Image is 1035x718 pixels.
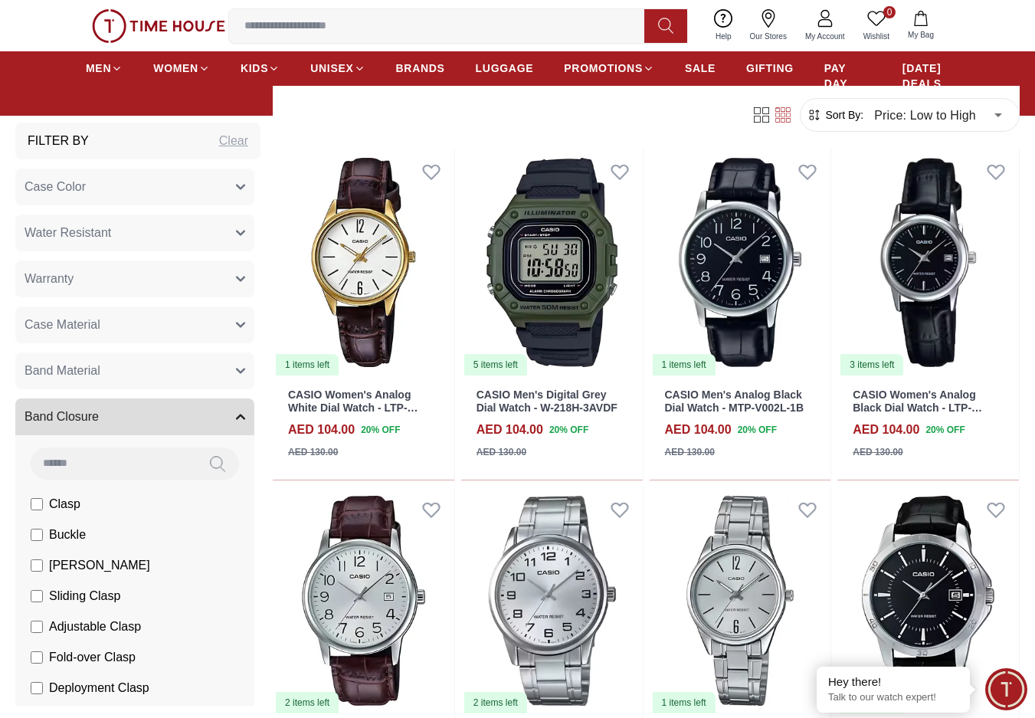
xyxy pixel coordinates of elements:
button: My Bag [899,8,943,44]
input: Deployment Clasp [31,682,43,694]
a: BRANDS [396,54,445,82]
a: CASIO Women's Analog White Dial Watch - LTP-V005GL-7B [288,389,418,427]
span: Water Resistant [25,224,111,242]
span: BRANDS [396,61,445,76]
span: Sort By: [822,107,863,123]
div: AED 130.00 [288,445,338,459]
span: Clasp [49,495,80,513]
span: [DATE] DEALS [902,61,949,91]
div: AED 130.00 [477,445,526,459]
button: Water Resistant [15,215,254,251]
a: CASIO Men's Analog Silver Dial Watch - MTP-V001D-7B2 items left [461,487,643,715]
h4: AED 104.00 [853,421,919,439]
span: 0 [883,6,896,18]
span: PAY DAY SALE [824,61,872,107]
span: Our Stores [744,31,793,42]
span: 20 % OFF [361,423,400,437]
span: Buckle [49,526,86,544]
input: [PERSON_NAME] [31,559,43,572]
a: PAY DAY SALE [824,54,872,113]
a: CASIO Men's Digital Grey Dial Watch - W-218H-3AVDF5 items left [461,149,643,377]
a: CASIO Women's Analog White Dial Watch - LTP-V005GL-7B1 items left [273,149,454,377]
img: CASIO Women's Analog White Dial Watch - LTP-V005GL-7B [273,149,454,377]
span: [PERSON_NAME] [49,556,150,575]
img: CASIO Women's Analog White Dial Watch - LTP-V005D-7B [650,487,831,715]
a: CASIO Men's Digital Grey Dial Watch - W-218H-3AVDF [477,389,617,414]
input: Adjustable Clasp [31,621,43,633]
span: WOMEN [153,61,198,76]
h4: AED 104.00 [665,421,732,439]
span: Wishlist [857,31,896,42]
span: Sliding Clasp [49,587,120,605]
a: Our Stores [741,6,796,45]
span: Band Closure [25,408,99,426]
input: Fold-over Clasp [31,651,43,664]
div: 2 items left [276,692,339,713]
span: PROMOTIONS [564,61,643,76]
a: 0Wishlist [854,6,899,45]
img: CASIO Men's Digital Grey Dial Watch - W-218H-3AVDF [461,149,643,377]
input: Clasp [31,498,43,510]
div: AED 130.00 [853,445,902,459]
div: 1 items left [276,354,339,375]
span: Fold-over Clasp [49,648,136,667]
a: CASIO Men's Analog Black Dial Watch - MTP-V004L-1A1 items left [837,487,1019,715]
div: 1 items left [653,354,716,375]
a: CASIO Women's Analog Black Dial Watch - LTP-V002L-1A3 items left [837,149,1019,377]
div: Hey there! [828,674,958,690]
input: Sliding Clasp [31,590,43,602]
p: Talk to our watch expert! [828,691,958,704]
span: Case Material [25,316,100,334]
a: CASIO Men's Analog White Dial Watch - MTP-V002L-7B22 items left [273,487,454,715]
div: AED 130.00 [665,445,715,459]
span: 20 % OFF [925,423,965,437]
span: Help [709,31,738,42]
span: MEN [86,61,111,76]
input: Buckle [31,529,43,541]
a: CASIO Women's Analog Black Dial Watch - LTP-V002L-1A [853,389,982,427]
a: CASIO Men's Analog Black Dial Watch - MTP-V002L-1B [665,389,804,414]
button: Band Material [15,352,254,389]
div: 1 items left [653,692,716,713]
a: CASIO Women's Analog White Dial Watch - LTP-V005D-7B1 items left [650,487,831,715]
img: CASIO Men's Analog Black Dial Watch - MTP-V004L-1A [837,487,1019,715]
h4: AED 104.00 [288,421,355,439]
a: UNISEX [310,54,365,82]
div: 3 items left [840,354,903,375]
a: WOMEN [153,54,210,82]
span: Band Material [25,362,100,380]
span: Adjustable Clasp [49,618,141,636]
button: Band Closure [15,398,254,435]
h3: Filter By [28,132,89,150]
a: LUGGAGE [476,54,534,82]
span: My Bag [902,29,940,41]
img: CASIO Women's Analog Black Dial Watch - LTP-V002L-1A [837,149,1019,377]
img: CASIO Men's Analog White Dial Watch - MTP-V002L-7B2 [273,487,454,715]
span: SALE [685,61,716,76]
a: MEN [86,54,123,82]
button: Case Color [15,169,254,205]
a: [DATE] DEALS [902,54,949,97]
span: Warranty [25,270,74,288]
span: My Account [799,31,851,42]
a: KIDS [241,54,280,82]
div: Chat Widget [985,668,1027,710]
img: ... [92,9,225,43]
span: Case Color [25,178,86,196]
a: GIFTING [746,54,794,82]
a: SALE [685,54,716,82]
img: CASIO Men's Analog Black Dial Watch - MTP-V002L-1B [650,149,831,377]
span: 20 % OFF [738,423,777,437]
h4: AED 104.00 [477,421,543,439]
button: Sort By: [807,107,863,123]
button: Warranty [15,261,254,297]
span: 20 % OFF [549,423,588,437]
span: UNISEX [310,61,353,76]
div: Price: Low to High [863,93,1013,136]
a: PROMOTIONS [564,54,654,82]
span: LUGGAGE [476,61,534,76]
div: Clear [219,132,248,150]
button: Case Material [15,307,254,343]
span: Deployment Clasp [49,679,149,697]
div: 5 items left [464,354,527,375]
